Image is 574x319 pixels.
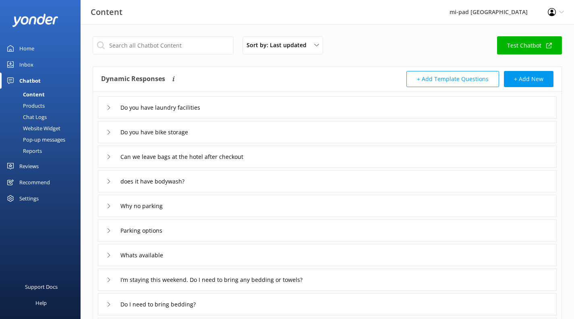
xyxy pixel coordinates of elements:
div: Content [5,89,45,100]
div: Inbox [19,56,33,73]
div: Website Widget [5,123,60,134]
a: Content [5,89,81,100]
a: Test Chatbot [497,36,562,54]
div: Settings [19,190,39,206]
img: yonder-white-logo.png [12,14,58,27]
a: Reports [5,145,81,156]
div: Reviews [19,158,39,174]
a: Products [5,100,81,111]
div: Products [5,100,45,111]
div: Chatbot [19,73,41,89]
div: Support Docs [25,279,58,295]
div: Chat Logs [5,111,47,123]
div: Pop-up messages [5,134,65,145]
button: + Add New [504,71,553,87]
input: Search all Chatbot Content [93,36,234,54]
div: Recommend [19,174,50,190]
a: Chat Logs [5,111,81,123]
div: Home [19,40,34,56]
div: Help [35,295,47,311]
a: Website Widget [5,123,81,134]
span: Sort by: Last updated [247,41,311,50]
h4: Dynamic Responses [101,71,165,87]
a: Pop-up messages [5,134,81,145]
button: + Add Template Questions [406,71,499,87]
h3: Content [91,6,122,19]
div: Reports [5,145,42,156]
